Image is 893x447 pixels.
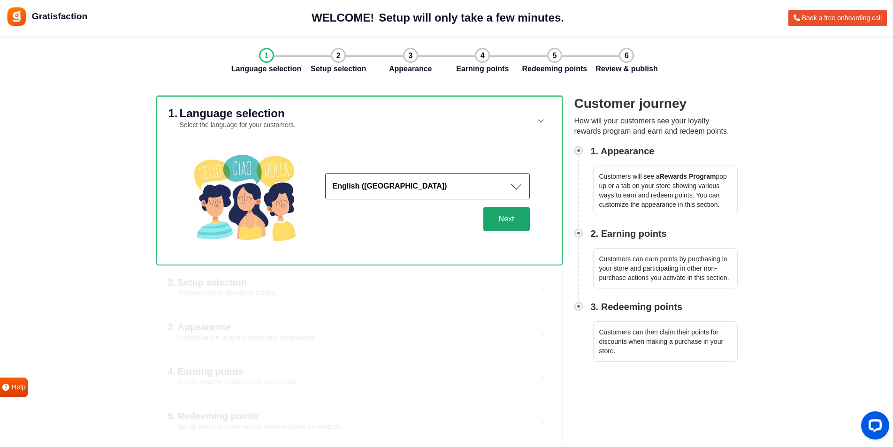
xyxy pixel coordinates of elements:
[333,182,447,190] strong: English ([GEOGRAPHIC_DATA])
[325,173,530,199] button: English ([GEOGRAPHIC_DATA])
[574,116,738,136] p: How will your customers see your loyalty rewards program and earn and redeem points.
[180,108,296,119] h2: Language selection
[591,227,667,241] h3: 2. Earning points
[593,166,738,215] p: Customers will see a pop up or a tab on your store showing various ways to earn and redeem points...
[379,11,564,25] h1: Setup will only take a few minutes.
[593,321,738,362] p: Customers can then claim their points for discounts when making a purchase in your store.
[483,207,530,231] button: Next
[854,408,893,447] iframe: LiveChat chat widget
[593,248,738,288] p: Customers can earn points by purchasing in your store and participating in other non-purchase act...
[168,108,178,130] h2: 1.
[6,6,27,27] img: Gratisfaction
[312,11,374,25] h1: WELCOME!
[180,121,296,129] small: Select the language for your customers.
[591,300,683,314] h3: 3. Redeeming points
[591,144,655,158] h3: 1. Appearance
[788,10,887,26] a: Book a free onboarding call
[12,382,26,393] span: Help
[660,173,716,180] strong: Rewards Program
[574,95,738,112] h2: Customer journey
[32,10,87,23] span: Gratisfaction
